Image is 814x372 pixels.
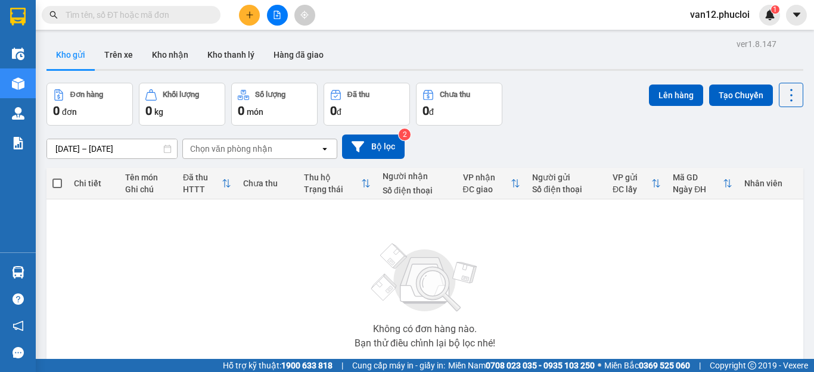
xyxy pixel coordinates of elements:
span: Cung cấp máy in - giấy in: [352,359,445,372]
div: Đã thu [347,90,369,99]
button: Kho gửi [46,40,95,69]
span: van12.phucloi [681,7,759,22]
span: kg [154,107,163,117]
button: Đơn hàng0đơn [46,83,133,126]
div: Chưa thu [440,90,470,99]
th: Toggle SortBy [457,168,527,199]
th: Toggle SortBy [607,168,667,199]
span: caret-down [791,10,802,20]
div: Chi tiết [74,179,113,188]
span: 1 [773,5,777,14]
button: plus [239,5,260,26]
div: VP nhận [463,173,511,182]
button: Lên hàng [649,85,703,106]
input: Tìm tên, số ĐT hoặc mã đơn [66,8,206,21]
th: Toggle SortBy [298,168,377,199]
button: caret-down [786,5,807,26]
img: warehouse-icon [12,107,24,120]
div: Ngày ĐH [673,185,723,194]
span: 0 [53,104,60,118]
span: search [49,11,58,19]
div: Mã GD [673,173,723,182]
div: Bạn thử điều chỉnh lại bộ lọc nhé! [355,339,495,348]
div: Số lượng [255,90,285,99]
div: ĐC giao [463,185,511,194]
span: món [247,107,263,117]
div: Người gửi [532,173,601,182]
button: Trên xe [95,40,142,69]
img: warehouse-icon [12,266,24,279]
th: Toggle SortBy [667,168,738,199]
img: solution-icon [12,137,24,149]
div: Thu hộ [304,173,361,182]
img: icon-new-feature [765,10,775,20]
div: Nhân viên [744,179,797,188]
button: Bộ lọc [342,135,405,159]
button: Kho thanh lý [198,40,264,69]
button: Khối lượng0kg [139,83,225,126]
button: Đã thu0đ [324,83,410,126]
span: copyright [748,361,756,370]
button: Số lượng0món [231,83,318,126]
button: Hàng đã giao [264,40,333,69]
span: | [699,359,701,372]
svg: open [320,144,330,154]
span: 0 [145,104,152,118]
div: VP gửi [613,173,651,182]
span: file-add [273,11,281,19]
strong: 0369 525 060 [639,361,690,370]
span: đ [429,107,434,117]
div: Ghi chú [125,185,171,194]
span: Miền Bắc [604,359,690,372]
div: Số điện thoại [532,185,601,194]
img: logo-vxr [10,8,26,26]
div: Chọn văn phòng nhận [190,143,272,155]
div: Trạng thái [304,185,361,194]
button: Kho nhận [142,40,198,69]
img: warehouse-icon [12,77,24,90]
div: ĐC lấy [613,185,651,194]
strong: 0708 023 035 - 0935 103 250 [486,361,595,370]
div: HTTT [183,185,222,194]
button: Tạo Chuyến [709,85,773,106]
div: Số điện thoại [383,186,451,195]
span: message [13,347,24,358]
th: Toggle SortBy [177,168,237,199]
span: đơn [62,107,77,117]
button: aim [294,5,315,26]
div: Đơn hàng [70,90,103,99]
span: notification [13,320,24,332]
img: warehouse-icon [12,48,24,60]
div: Không có đơn hàng nào. [373,324,477,334]
span: plus [246,11,254,19]
span: ⚪️ [598,363,601,368]
div: Chưa thu [243,179,291,188]
div: ver 1.8.147 [737,37,776,51]
sup: 1 [771,5,779,14]
span: 0 [330,104,337,118]
input: Select a date range. [47,139,177,158]
span: | [341,359,343,372]
span: 0 [422,104,429,118]
span: 0 [238,104,244,118]
span: aim [300,11,309,19]
span: Miền Nam [448,359,595,372]
div: Người nhận [383,171,451,181]
button: file-add [267,5,288,26]
span: question-circle [13,293,24,305]
img: svg+xml;base64,PHN2ZyBjbGFzcz0ibGlzdC1wbHVnX19zdmciIHhtbG5zPSJodHRwOi8vd3d3LnczLm9yZy8yMDAwL3N2Zy... [365,236,484,320]
div: Đã thu [183,173,222,182]
span: đ [337,107,341,117]
button: Chưa thu0đ [416,83,502,126]
sup: 2 [399,129,411,140]
strong: 1900 633 818 [281,361,333,370]
div: Tên món [125,173,171,182]
span: Hỗ trợ kỹ thuật: [223,359,333,372]
div: Khối lượng [163,90,199,99]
